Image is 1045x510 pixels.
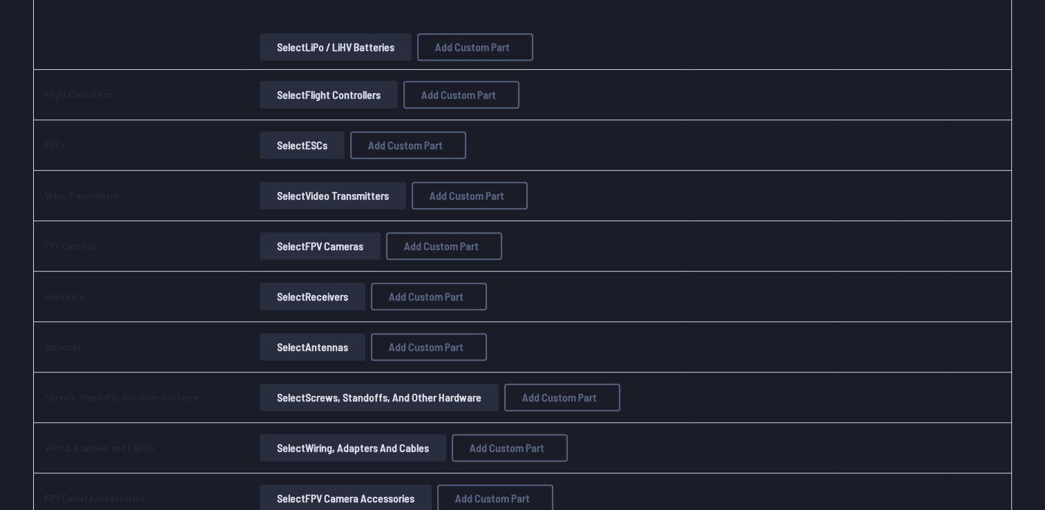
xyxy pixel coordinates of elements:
[260,182,406,209] button: SelectVideo Transmitters
[522,392,597,403] span: Add Custom Part
[386,232,502,260] button: Add Custom Part
[45,290,84,302] a: Receivers
[45,391,199,403] a: Screws, Standoffs, and Other Hardware
[45,189,119,201] a: Video Transmitters
[430,190,504,201] span: Add Custom Part
[257,182,409,209] a: SelectVideo Transmitters
[45,88,112,100] a: Flight Controllers
[260,434,446,462] button: SelectWiring, Adapters and Cables
[257,33,414,61] a: SelectLiPo / LiHV Batteries
[417,33,533,61] button: Add Custom Part
[257,333,368,361] a: SelectAntennas
[368,140,443,151] span: Add Custom Part
[452,434,568,462] button: Add Custom Part
[260,283,365,310] button: SelectReceivers
[403,81,519,108] button: Add Custom Part
[389,341,463,352] span: Add Custom Part
[421,89,496,100] span: Add Custom Part
[45,492,144,504] a: FPV Camera Accessories
[260,232,381,260] button: SelectFPV Cameras
[257,283,368,310] a: SelectReceivers
[350,131,466,159] button: Add Custom Part
[435,41,510,53] span: Add Custom Part
[260,131,345,159] button: SelectESCs
[371,283,487,310] button: Add Custom Part
[257,232,383,260] a: SelectFPV Cameras
[45,442,155,453] a: Wiring, Adapters and Cables
[455,493,530,504] span: Add Custom Part
[257,384,501,411] a: SelectScrews, Standoffs, and Other Hardware
[470,442,544,453] span: Add Custom Part
[260,384,499,411] button: SelectScrews, Standoffs, and Other Hardware
[260,33,412,61] button: SelectLiPo / LiHV Batteries
[257,131,347,159] a: SelectESCs
[504,384,620,411] button: Add Custom Part
[260,81,398,108] button: SelectFlight Controllers
[412,182,528,209] button: Add Custom Part
[389,291,463,302] span: Add Custom Part
[404,240,479,252] span: Add Custom Part
[260,333,365,361] button: SelectAntennas
[257,434,449,462] a: SelectWiring, Adapters and Cables
[371,333,487,361] button: Add Custom Part
[45,341,82,352] a: Antennas
[45,139,66,151] a: ESCs
[45,240,98,252] a: FPV Cameras
[257,81,401,108] a: SelectFlight Controllers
